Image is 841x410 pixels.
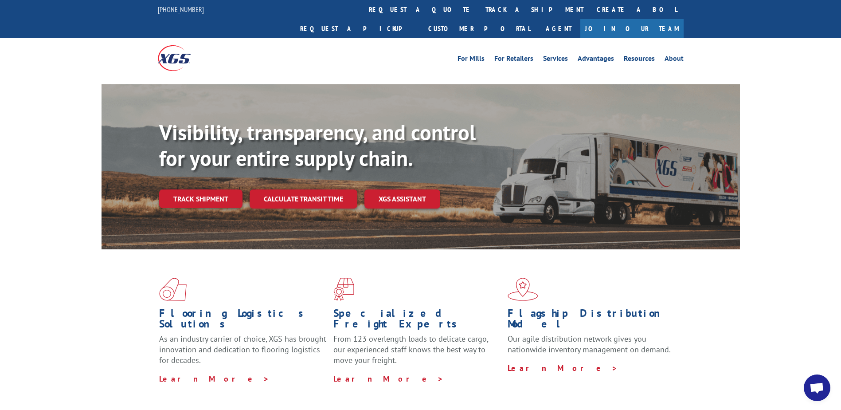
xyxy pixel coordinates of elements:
[158,5,204,14] a: [PHONE_NUMBER]
[159,278,187,301] img: xgs-icon-total-supply-chain-intelligence-red
[543,55,568,65] a: Services
[159,118,476,172] b: Visibility, transparency, and control for your entire supply chain.
[508,334,671,355] span: Our agile distribution network gives you nationwide inventory management on demand.
[250,189,357,209] a: Calculate transit time
[494,55,533,65] a: For Retailers
[580,19,684,38] a: Join Our Team
[578,55,614,65] a: Advantages
[422,19,537,38] a: Customer Portal
[333,278,354,301] img: xgs-icon-focused-on-flooring-red
[159,189,243,208] a: Track shipment
[333,308,501,334] h1: Specialized Freight Experts
[804,375,830,401] div: Open chat
[333,374,444,384] a: Learn More >
[508,278,538,301] img: xgs-icon-flagship-distribution-model-red
[364,189,440,209] a: XGS ASSISTANT
[293,19,422,38] a: Request a pickup
[159,334,326,365] span: As an industry carrier of choice, XGS has brought innovation and dedication to flooring logistics...
[537,19,580,38] a: Agent
[665,55,684,65] a: About
[508,363,618,373] a: Learn More >
[333,334,501,373] p: From 123 overlength loads to delicate cargo, our experienced staff knows the best way to move you...
[624,55,655,65] a: Resources
[508,308,675,334] h1: Flagship Distribution Model
[159,374,270,384] a: Learn More >
[159,308,327,334] h1: Flooring Logistics Solutions
[458,55,485,65] a: For Mills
